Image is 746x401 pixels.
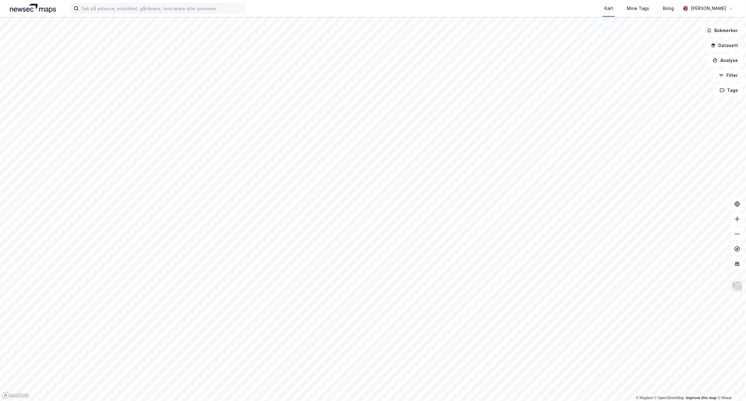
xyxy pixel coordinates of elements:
[627,5,649,12] div: Mine Tags
[79,4,245,13] input: Søk på adresse, matrikkel, gårdeiere, leietakere eller personer
[10,4,56,13] img: logo.a4113a55bc3d86da70a041830d287a7e.svg
[715,371,746,401] iframe: Chat Widget
[663,5,674,12] div: Bolig
[654,396,684,400] a: OpenStreetMap
[706,39,744,52] button: Datasett
[715,371,746,401] div: Kontrollprogram for chat
[714,69,744,82] button: Filter
[2,392,29,399] a: Mapbox homepage
[691,5,726,12] div: [PERSON_NAME]
[604,5,613,12] div: Kart
[701,24,744,37] button: Bokmerker
[686,396,717,400] a: Improve this map
[715,84,744,97] button: Tags
[731,280,743,292] img: Z
[636,396,653,400] a: Mapbox
[707,54,744,67] button: Analyse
